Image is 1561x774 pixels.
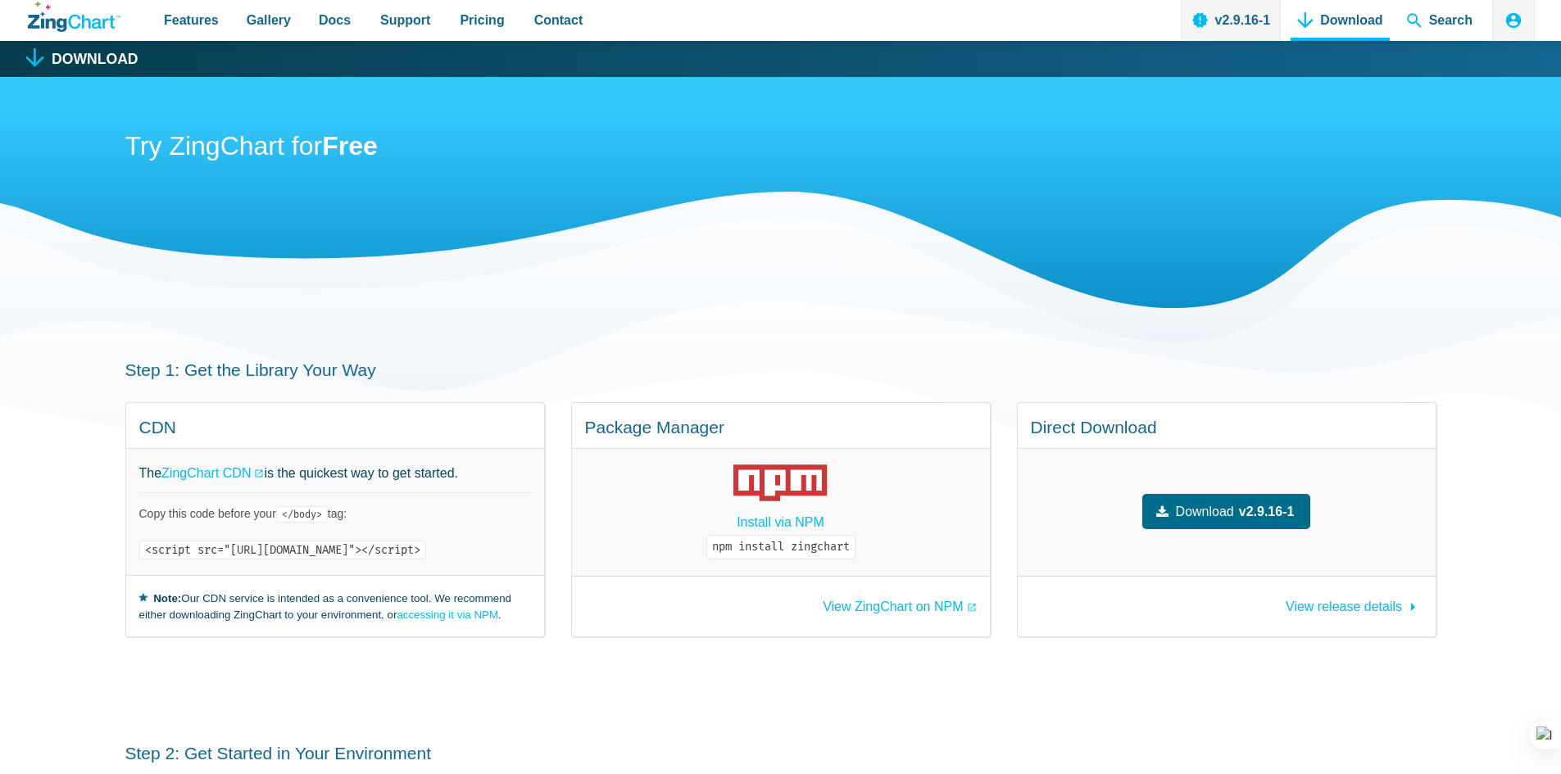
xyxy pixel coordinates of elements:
[276,506,328,523] code: </body>
[460,9,504,31] span: Pricing
[125,742,1436,764] h3: Step 2: Get Started in Your Environment
[139,506,531,522] p: Copy this code before your tag:
[319,9,351,31] span: Docs
[585,416,977,438] h4: Package Manager
[153,592,181,604] strong: Note:
[161,462,264,484] a: ZingChart CDN
[1031,416,1423,438] h4: Direct Download
[1286,600,1402,613] span: View release details
[823,600,976,613] a: View ZingChart on NPM
[1286,591,1422,613] a: View release details
[322,131,378,161] strong: Free
[1239,500,1295,523] strong: v2.9.16-1
[397,609,498,621] a: accessing it via NPM
[737,511,824,533] a: Install via NPM
[139,589,531,623] small: Our CDN service is intended as a convenience tool. We recommend either downloading ZingChart to y...
[706,535,855,559] code: npm install zingchart
[1142,494,1311,529] a: Downloadv2.9.16-1
[164,9,219,31] span: Features
[139,462,531,484] p: The is the quickest way to get started.
[139,416,531,438] h4: CDN
[247,9,291,31] span: Gallery
[28,2,120,32] a: ZingChart Logo. Click to return to the homepage
[534,9,583,31] span: Contact
[125,129,1436,166] h2: Try ZingChart for
[1176,500,1234,523] span: Download
[139,541,426,559] code: <script src="[URL][DOMAIN_NAME]"></script>
[52,52,138,67] h1: Download
[380,9,430,31] span: Support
